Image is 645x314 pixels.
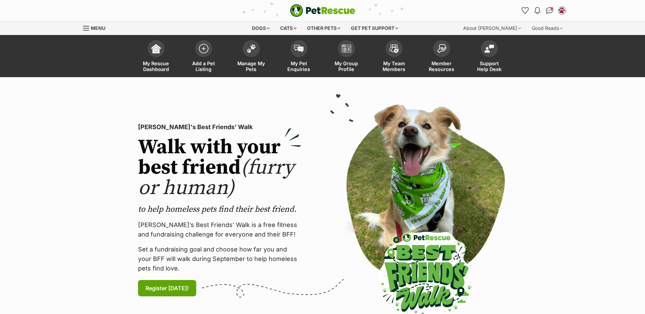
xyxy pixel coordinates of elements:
[138,122,301,132] p: [PERSON_NAME]'s Best Friends' Walk
[294,45,304,52] img: pet-enquiries-icon-7e3ad2cf08bfb03b45e93fb7055b45f3efa6380592205ae92323e6603595dc1f.svg
[247,44,256,53] img: manage-my-pets-icon-02211641906a0b7f246fdf0571729dbe1e7629f14944591b6c1af311fb30b64b.svg
[138,137,301,198] h2: Walk with your best friend
[534,7,540,14] img: notifications-46538b983faf8c2785f20acdc204bb7945ddae34d4c08c2a6579f10ce5e182be.svg
[546,7,553,14] img: chat-41dd97257d64d25036548639549fe6c8038ab92f7586957e7f3b1b290dea8141.svg
[331,60,362,72] span: My Group Profile
[138,245,301,273] p: Set a fundraising goal and choose how far you and your BFF will walk during September to help hom...
[138,155,294,201] span: (furry or human)
[138,204,301,215] p: to help homeless pets find their best friend.
[557,5,567,16] button: My account
[379,60,409,72] span: My Team Members
[474,60,505,72] span: Support Help Desk
[247,21,274,35] div: Dogs
[132,37,180,77] a: My Rescue Dashboard
[544,5,555,16] a: Conversations
[151,44,161,53] img: dashboard-icon-eb2f2d2d3e046f16d808141f083e7271f6b2e854fb5c12c21221c1fb7104beca.svg
[146,284,189,292] span: Register [DATE]!
[426,60,457,72] span: Member Resources
[527,21,567,35] div: Good Reads
[290,4,355,17] a: PetRescue
[275,37,323,77] a: My Pet Enquiries
[532,5,543,16] button: Notifications
[346,21,403,35] div: Get pet support
[520,5,531,16] a: Favourites
[389,44,399,53] img: team-members-icon-5396bd8760b3fe7c0b43da4ab00e1e3bb1a5d9ba89233759b79545d2d3fc5d0d.svg
[323,37,370,77] a: My Group Profile
[370,37,418,77] a: My Team Members
[559,7,565,14] img: Ballarat Animal Shelter profile pic
[284,60,314,72] span: My Pet Enquiries
[199,44,208,53] img: add-pet-listing-icon-0afa8454b4691262ce3f59096e99ab1cd57d4a30225e0717b998d2c9b9846f56.svg
[302,21,345,35] div: Other pets
[227,37,275,77] a: Manage My Pets
[418,37,465,77] a: Member Resources
[520,5,567,16] ul: Account quick links
[465,37,513,77] a: Support Help Desk
[91,25,105,31] span: Menu
[342,45,351,53] img: group-profile-icon-3fa3cf56718a62981997c0bc7e787c4b2cf8bcc04b72c1350f741eb67cf2f40e.svg
[275,21,301,35] div: Cats
[141,60,171,72] span: My Rescue Dashboard
[458,21,526,35] div: About [PERSON_NAME]
[236,60,267,72] span: Manage My Pets
[180,37,227,77] a: Add a Pet Listing
[138,220,301,239] p: [PERSON_NAME]’s Best Friends' Walk is a free fitness and fundraising challenge for everyone and t...
[138,280,196,296] a: Register [DATE]!
[485,45,494,53] img: help-desk-icon-fdf02630f3aa405de69fd3d07c3f3aa587a6932b1a1747fa1d2bba05be0121f9.svg
[83,21,110,34] a: Menu
[290,4,355,17] img: logo-e224e6f780fb5917bec1dbf3a21bbac754714ae5b6737aabdf751b685950b380.svg
[437,44,446,53] img: member-resources-icon-8e73f808a243e03378d46382f2149f9095a855e16c252ad45f914b54edf8863c.svg
[188,60,219,72] span: Add a Pet Listing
